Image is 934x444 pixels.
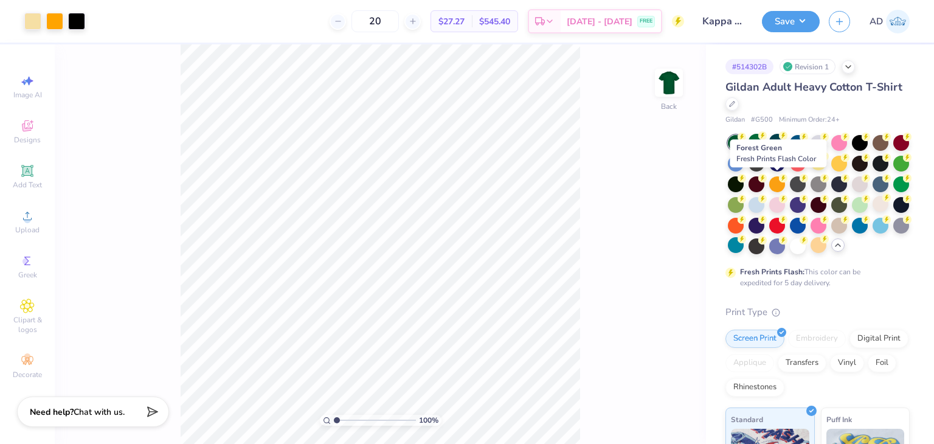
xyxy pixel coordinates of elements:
[14,135,41,145] span: Designs
[725,305,910,319] div: Print Type
[567,15,632,28] span: [DATE] - [DATE]
[740,267,804,277] strong: Fresh Prints Flash:
[725,378,784,397] div: Rhinestones
[868,354,896,372] div: Foil
[30,406,74,418] strong: Need help?
[74,406,125,418] span: Chat with us.
[788,330,846,348] div: Embroidery
[18,270,37,280] span: Greek
[762,11,820,32] button: Save
[6,315,49,335] span: Clipart & logos
[419,415,438,426] span: 100 %
[731,413,763,426] span: Standard
[870,15,883,29] span: AD
[736,154,816,164] span: Fresh Prints Flash Color
[351,10,399,32] input: – –
[740,266,890,288] div: This color can be expedited for 5 day delivery.
[780,59,835,74] div: Revision 1
[751,115,773,125] span: # G500
[725,59,773,74] div: # 514302B
[657,71,681,95] img: Back
[15,225,40,235] span: Upload
[725,80,902,94] span: Gildan Adult Heavy Cotton T-Shirt
[693,9,753,33] input: Untitled Design
[725,354,774,372] div: Applique
[661,101,677,112] div: Back
[886,10,910,33] img: Anjali Dilish
[830,354,864,372] div: Vinyl
[438,15,465,28] span: $27.27
[13,370,42,380] span: Decorate
[778,354,826,372] div: Transfers
[779,115,840,125] span: Minimum Order: 24 +
[826,413,852,426] span: Puff Ink
[849,330,908,348] div: Digital Print
[479,15,510,28] span: $545.40
[640,17,652,26] span: FREE
[13,180,42,190] span: Add Text
[730,139,826,167] div: Forest Green
[870,10,910,33] a: AD
[13,90,42,100] span: Image AI
[725,115,745,125] span: Gildan
[725,330,784,348] div: Screen Print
